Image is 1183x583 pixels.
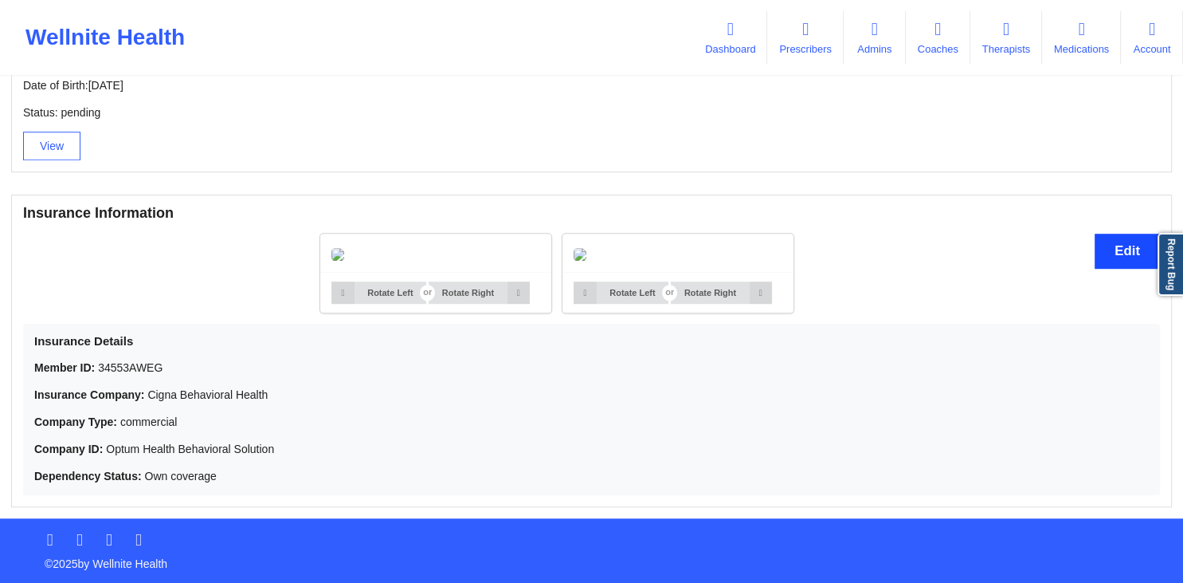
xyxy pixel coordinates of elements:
[34,388,144,401] strong: Insurance Company:
[34,441,1149,457] p: Optum Health Behavioral Solution
[1158,233,1183,296] a: Report Bug
[844,11,906,64] a: Admins
[34,468,1149,484] p: Own coverage
[331,282,426,304] button: Rotate Left
[23,77,1160,93] p: Date of Birth: [DATE]
[34,360,1149,376] p: 34553AWEG
[34,333,1149,349] h4: Insurance Details
[34,470,142,483] strong: Dependency Status:
[1121,11,1183,64] a: Account
[23,204,1160,223] h3: Insurance Information
[429,282,530,304] button: Rotate Right
[33,545,1150,572] p: © 2025 by Wellnite Health
[767,11,843,64] a: Prescribers
[970,11,1042,64] a: Therapists
[574,248,586,261] img: uy8AAAAYdEVYdFRodW1iOjpJbWFnZTo6SGVpZ2h0ADUxMo+NU4EAAAAXdEVYdFRodW1iOjpJbWFnZTo6V2lkdGgANTEyHHwD3...
[23,132,80,160] button: View
[693,11,767,64] a: Dashboard
[34,414,1149,430] p: commercial
[34,416,117,428] strong: Company Type:
[331,248,344,261] img: uy8AAAAYdEVYdFRodW1iOjpJbWFnZTo6SGVpZ2h0ADUxMo+NU4EAAAAXdEVYdFRodW1iOjpJbWFnZTo6V2lkdGgANTEyHHwD3...
[574,282,668,304] button: Rotate Left
[34,443,103,455] strong: Company ID:
[34,361,95,374] strong: Member ID:
[23,104,1160,120] p: Status: pending
[671,282,772,304] button: Rotate Right
[34,387,1149,403] p: Cigna Behavioral Health
[906,11,970,64] a: Coaches
[1095,234,1160,268] button: Edit
[1042,11,1121,64] a: Medications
